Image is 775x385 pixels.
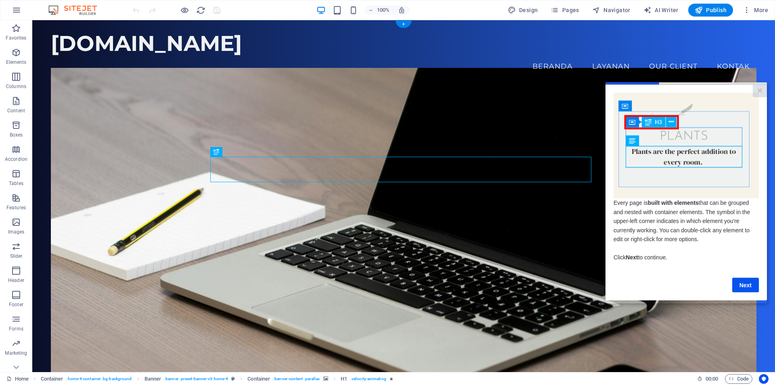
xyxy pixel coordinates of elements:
[396,21,411,28] div: +
[323,377,328,381] i: This element contains a background
[273,374,320,384] span: . banner-content .parallax
[7,107,25,114] p: Content
[127,196,153,210] a: Next
[505,4,541,17] div: Design (Ctrl+Alt+Y)
[725,374,752,384] button: Code
[5,350,27,356] p: Marketing
[706,374,718,384] span: 00 00
[365,5,394,15] button: 100%
[711,376,712,382] span: :
[508,6,538,14] span: Design
[589,4,634,17] button: Navigator
[231,377,235,381] i: This element is a customizable preset
[8,229,25,235] p: Images
[729,374,749,384] span: Code
[9,180,23,187] p: Tables
[551,6,579,14] span: Pages
[6,35,26,41] p: Favorites
[9,301,23,308] p: Footer
[505,4,541,17] button: Design
[42,117,93,124] strong: built with elements
[398,6,405,14] i: On resize automatically adjust zoom level to fit chosen device.
[10,253,23,259] p: Slider
[643,6,679,14] span: AI Writer
[66,374,132,384] span: . home-4-container .bg-background
[743,6,768,14] span: More
[592,6,630,14] span: Navigator
[688,4,733,17] button: Publish
[8,117,145,160] span: Every page is that can be grouped and nested with container elements. The symbol in the upper-lef...
[6,204,26,211] p: Features
[20,172,32,178] span: Next
[8,172,20,178] span: Click
[46,5,107,15] img: Editor Logo
[10,132,23,138] p: Boxes
[41,374,393,384] nav: breadcrumb
[547,4,582,17] button: Pages
[247,374,270,384] span: Click to select. Double-click to edit
[41,374,63,384] span: Click to select. Double-click to edit
[164,374,228,384] span: . banner .preset-banner-v3-home-4
[390,377,393,381] i: Element contains an animation
[9,326,23,332] p: Forms
[196,5,205,15] button: reload
[145,374,161,384] span: Click to select. Double-click to edit
[697,374,718,384] h6: Session time
[6,374,29,384] a: Click to cancel selection. Double-click to open Pages
[147,2,161,15] a: Close modal
[739,4,771,17] button: More
[196,6,205,15] i: Reload page
[5,156,27,162] p: Accordion
[341,374,347,384] span: Click to select. Double-click to edit
[377,5,390,15] h6: 100%
[33,172,62,178] span: to continue.
[350,374,386,384] span: . velocity-animating
[759,374,769,384] button: Usercentrics
[640,4,682,17] button: AI Writer
[180,5,189,15] button: Click here to leave preview mode and continue editing
[8,277,24,284] p: Header
[695,6,727,14] span: Publish
[6,83,26,90] p: Columns
[6,59,27,65] p: Elements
